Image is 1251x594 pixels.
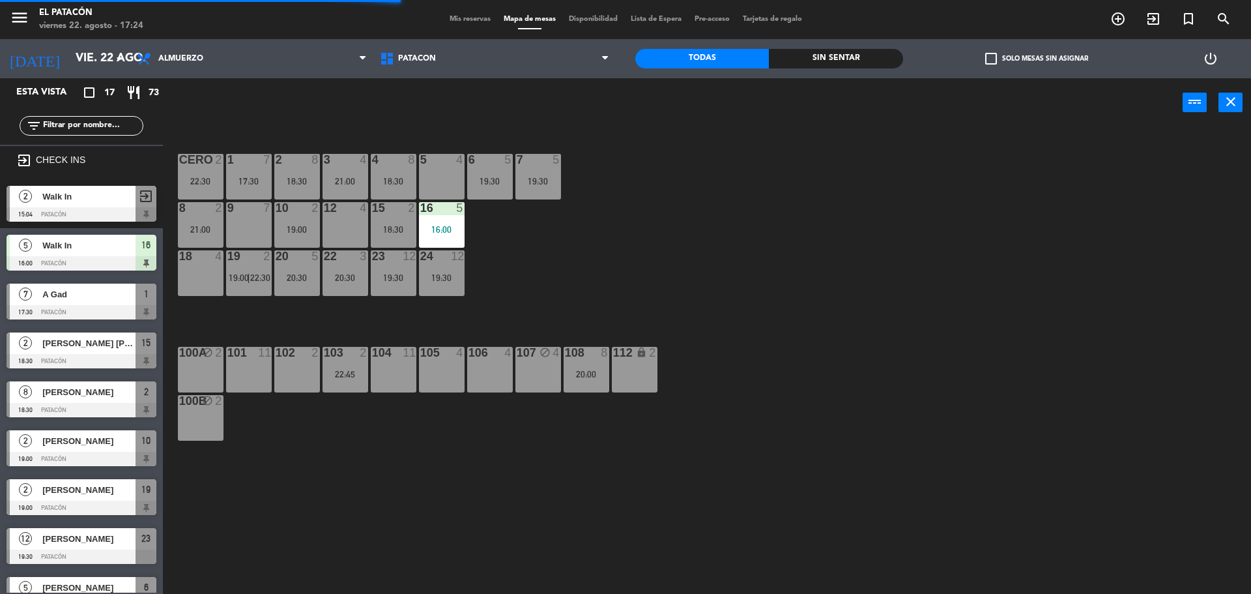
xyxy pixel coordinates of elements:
div: 21:00 [178,225,223,234]
i: exit_to_app [1145,11,1161,27]
span: Patacón [398,54,436,63]
div: 4 [504,347,512,359]
i: search [1216,11,1231,27]
span: [PERSON_NAME] [42,532,136,546]
span: 10 [141,433,151,449]
div: 11 [403,347,416,359]
span: [PERSON_NAME] [PERSON_NAME] [42,336,136,350]
div: 5 [504,154,512,166]
i: filter_list [26,118,42,134]
div: 21:00 [323,177,368,186]
span: 2 [144,384,149,400]
div: 19:30 [467,177,513,186]
div: 19:00 [274,225,320,234]
div: 2 [215,154,223,166]
div: 8 [601,347,609,359]
div: 4 [360,202,367,214]
div: 18 [179,250,180,262]
div: 3 [360,250,367,262]
i: power_input [1187,94,1203,110]
div: Esta vista [7,85,94,100]
div: 9 [227,202,228,214]
div: 20:00 [564,370,609,379]
label: Solo mesas sin asignar [985,53,1088,65]
i: block [539,347,551,358]
div: 4 [456,154,464,166]
i: block [202,395,213,406]
span: 1 [144,286,149,302]
button: power_input [1183,93,1207,112]
i: exit_to_app [16,153,32,168]
div: 5 [456,202,464,214]
div: 8 [408,154,416,166]
span: 2 [19,434,32,447]
div: Todas [635,49,769,68]
div: 19:30 [515,177,561,186]
span: 19:00 [229,273,249,283]
div: 106 [468,347,469,359]
div: CERO [179,154,180,166]
div: 24 [420,250,421,262]
div: 18:30 [371,225,416,234]
span: Pre-acceso [688,16,736,23]
i: restaurant [126,85,141,100]
span: [PERSON_NAME] [42,434,136,448]
div: 4 [215,250,223,262]
span: 12 [19,532,32,545]
div: 15 [372,202,373,214]
div: 16 [420,202,421,214]
div: 2 [311,202,319,214]
div: El Patacón [39,7,143,20]
div: 6 [468,154,469,166]
span: 2 [19,190,32,203]
div: 105 [420,347,421,359]
div: 100a [179,347,180,359]
span: Walk In [42,190,136,203]
i: close [1223,94,1239,110]
div: 4 [553,347,560,359]
div: 2 [215,347,223,359]
div: 2 [215,202,223,214]
span: | [248,273,250,283]
div: 2 [408,202,416,214]
div: 16:00 [419,225,465,234]
div: 108 [565,347,566,359]
div: 100b [179,395,180,407]
div: 11 [258,347,271,359]
span: 15 [141,335,151,351]
span: 73 [149,85,159,100]
i: lock [636,347,647,358]
div: 18:30 [371,177,416,186]
div: 22:45 [323,370,368,379]
span: 5 [19,239,32,252]
div: 104 [372,347,373,359]
i: add_circle_outline [1110,11,1126,27]
div: 17:30 [226,177,272,186]
button: menu [10,8,29,32]
div: 12 [403,250,416,262]
span: 2 [19,483,32,496]
span: 5 [19,581,32,594]
span: Tarjetas de regalo [736,16,809,23]
div: 5 [311,250,319,262]
i: power_settings_new [1203,51,1218,67]
span: Walk In [42,239,136,252]
div: 22:30 [178,177,223,186]
i: arrow_drop_down [111,51,127,67]
span: exit_to_app [138,188,154,204]
div: 4 [372,154,373,166]
div: 1 [227,154,228,166]
span: Mapa de mesas [497,16,562,23]
div: 2 [311,347,319,359]
div: 4 [456,347,464,359]
div: 7 [263,154,271,166]
div: 2 [360,347,367,359]
i: turned_in_not [1181,11,1196,27]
